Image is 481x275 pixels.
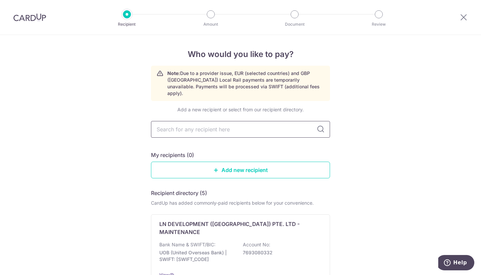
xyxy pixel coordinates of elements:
p: Bank Name & SWIFT/BIC: [159,241,215,248]
input: Search for any recipient here [151,121,330,138]
img: CardUp [13,13,46,21]
iframe: Opens a widget where you can find more information [438,255,474,272]
a: Add new recipient [151,162,330,178]
p: 7693080332 [243,249,318,256]
p: LN DEVELOPMENT ([GEOGRAPHIC_DATA]) PTE. LTD - MAINTENANCE [159,220,314,236]
h5: My recipients (0) [151,151,194,159]
div: Add a new recipient or select from our recipient directory. [151,106,330,113]
h4: Who would you like to pay? [151,48,330,60]
p: Due to a provider issue, EUR (selected countries) and GBP ([GEOGRAPHIC_DATA]) Local Rail payments... [167,70,324,97]
div: CardUp has added commonly-paid recipients below for your convenience. [151,200,330,206]
strong: Note: [167,70,180,76]
p: Amount [186,21,235,28]
p: UOB (United Overseas Bank) | SWIFT: [SWIFT_CODE] [159,249,234,263]
p: Recipient [102,21,152,28]
p: Document [270,21,319,28]
p: Account No: [243,241,270,248]
h5: Recipient directory (5) [151,189,207,197]
p: Review [354,21,404,28]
